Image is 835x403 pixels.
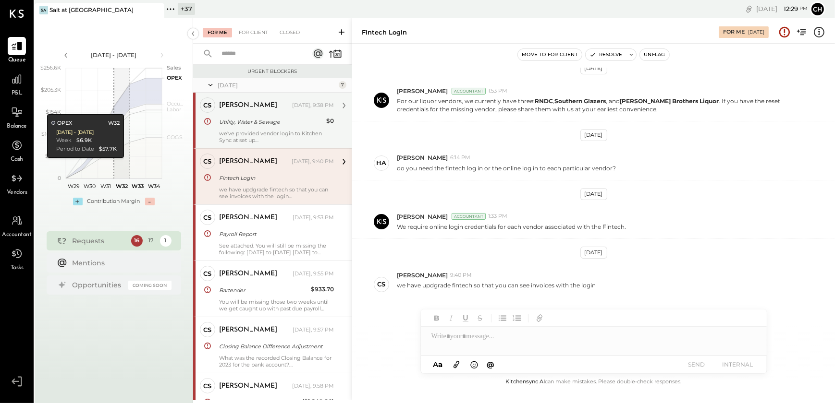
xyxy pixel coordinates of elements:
div: $6.9K [76,137,92,144]
span: Queue [8,56,26,65]
div: ha [377,158,387,167]
div: CS [204,325,212,334]
div: 17 [146,235,157,247]
div: Period to Date [56,145,94,153]
div: - [145,198,155,205]
div: [DATE] [580,188,607,200]
div: Opportunities [73,280,123,290]
button: Bold [430,312,443,324]
a: P&L [0,70,33,98]
div: Fintech Login [362,28,407,37]
div: W32 [108,119,120,127]
text: $256.6K [40,64,61,71]
div: [DATE], 9:53 PM [293,214,334,222]
text: $102.6K [41,130,61,137]
span: 1:33 PM [488,213,507,220]
text: 0 [58,175,61,181]
div: we have updgrade fintech so that you can see invoices with the login [219,186,334,200]
div: [PERSON_NAME] [219,269,277,279]
div: 16 [131,235,143,247]
strong: RNDC [535,97,553,105]
button: INTERNAL [719,358,757,371]
p: we have updgrade fintech so that you can see invoices with the login [397,281,596,297]
div: $933.70 [311,284,334,294]
text: COGS [167,134,183,141]
div: we've provided vendor login to Kitchen Sync at set up [219,130,334,143]
text: W31 [100,183,111,190]
div: [DATE] [218,81,336,89]
div: [DATE] [756,4,808,13]
text: W34 [147,183,160,190]
div: [DATE] [580,129,607,141]
div: See attached. You will still be missing the following: [DATE] to [DATE] [DATE] to [DATE] [DATE] t... [219,242,334,256]
div: CS [204,381,212,391]
div: Mentions [73,258,167,268]
a: Accountant [0,212,33,239]
div: [PERSON_NAME] [219,325,277,335]
span: 6:14 PM [450,154,470,162]
span: a [438,360,442,369]
div: Week [56,137,72,144]
div: 1 [160,235,172,247]
button: Italic [445,312,457,324]
div: 7 [339,81,346,89]
div: Bartender [219,285,308,295]
div: [DATE], 9:40 PM [292,158,334,166]
span: [PERSON_NAME] [397,87,448,95]
div: + [73,198,83,205]
button: Resolve [586,49,626,60]
div: CS [204,157,212,166]
span: Balance [7,122,27,131]
div: Fintech Login [219,173,331,183]
div: [PERSON_NAME] [219,381,277,391]
div: Utility, Water & Sewage [219,117,323,127]
span: P&L [12,89,23,98]
div: For Client [234,28,273,37]
div: Closed [275,28,305,37]
span: Cash [11,155,23,164]
div: For Me [723,28,745,36]
text: W32 [116,183,128,190]
button: Add URL [533,312,546,324]
button: Strikethrough [474,312,486,324]
div: You will be missing those two weeks until we get caught up with past due payroll taxes [219,298,334,312]
div: For Me [203,28,232,37]
p: We require online login credentials for each vendor associated with the Fintech. [397,223,626,231]
text: OPEX [167,74,182,81]
div: Closing Balance Difference Adjustment [219,342,331,351]
span: [PERSON_NAME] [397,213,448,221]
text: $205.3K [41,86,61,93]
div: $57.7K [99,145,117,153]
div: + 37 [178,3,195,15]
a: Vendors [0,169,33,197]
text: W29 [68,183,80,190]
a: Cash [0,136,33,164]
button: Move to for client [518,49,582,60]
div: Accountant [452,213,486,220]
span: [PERSON_NAME] [397,154,448,162]
div: Salt at [GEOGRAPHIC_DATA] [49,6,134,14]
div: CS [204,213,212,222]
button: SEND [677,358,716,371]
div: [DATE], 9:58 PM [292,382,334,390]
button: Unflag [640,49,669,60]
strong: [PERSON_NAME] Brothers Liquor [620,97,719,105]
span: @ [487,360,494,369]
button: Aa [430,359,446,370]
button: Unordered List [496,312,509,324]
text: $154K [46,108,61,115]
div: [DATE] [748,29,764,36]
button: Ordered List [511,312,523,324]
div: Requests [73,236,126,246]
text: Labor [167,106,181,113]
button: Ch [810,1,825,17]
span: [PERSON_NAME] [397,271,448,279]
text: W30 [84,183,96,190]
div: CS [204,101,212,110]
div: Urgent Blockers [198,68,347,75]
p: For our liquor vendors, we currently have three: , , and . If you have the reset credentials for ... [397,97,806,113]
p: do you need the fintech log in or the online log in to each particular vendor? [397,164,616,172]
span: Tasks [11,264,24,273]
span: 1:53 PM [488,87,507,95]
text: W33 [132,183,144,190]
